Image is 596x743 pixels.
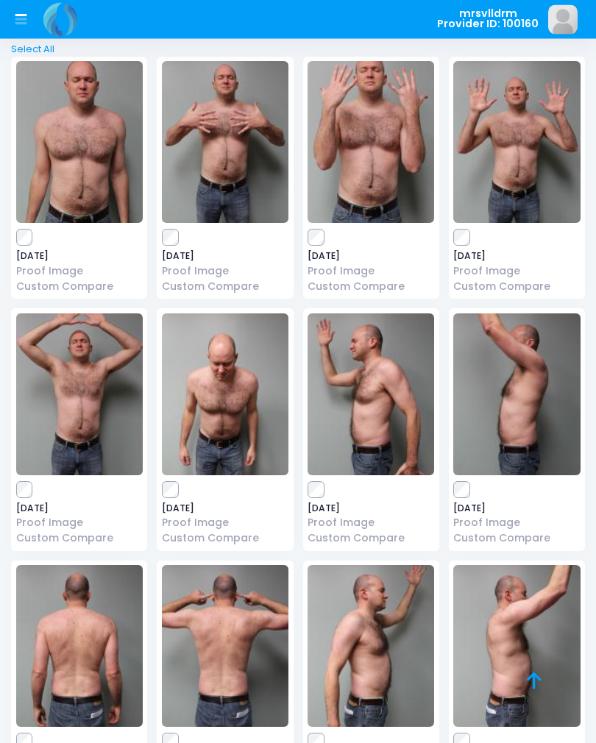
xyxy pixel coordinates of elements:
[162,566,288,728] img: image
[308,505,434,513] span: [DATE]
[162,314,288,476] img: image
[308,252,434,261] span: [DATE]
[308,314,434,476] img: image
[162,252,288,261] span: [DATE]
[453,314,580,476] img: image
[308,264,434,280] a: Proof Image
[162,505,288,513] span: [DATE]
[453,280,580,295] a: Custom Compare
[308,566,434,728] img: image
[308,62,434,224] img: image
[162,516,288,531] a: Proof Image
[453,62,580,224] img: image
[162,280,288,295] a: Custom Compare
[162,264,288,280] a: Proof Image
[453,566,580,728] img: image
[453,516,580,531] a: Proof Image
[453,264,580,280] a: Proof Image
[16,516,143,531] a: Proof Image
[548,5,578,35] img: image
[16,566,143,728] img: image
[16,314,143,476] img: image
[308,516,434,531] a: Proof Image
[453,252,580,261] span: [DATE]
[16,505,143,513] span: [DATE]
[16,252,143,261] span: [DATE]
[453,531,580,547] a: Custom Compare
[162,62,288,224] img: image
[7,43,590,57] a: Select All
[16,62,143,224] img: image
[308,531,434,547] a: Custom Compare
[453,505,580,513] span: [DATE]
[40,1,81,38] img: Logo
[162,531,288,547] a: Custom Compare
[16,531,143,547] a: Custom Compare
[437,8,539,29] span: mrsvlldrm Provider ID: 100160
[308,280,434,295] a: Custom Compare
[16,264,143,280] a: Proof Image
[16,280,143,295] a: Custom Compare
